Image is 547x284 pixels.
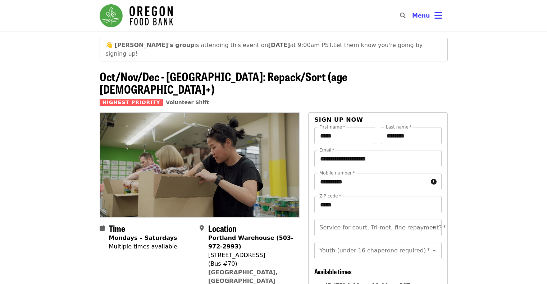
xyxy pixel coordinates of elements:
span: Location [208,222,237,234]
div: Multiple times available [109,242,177,251]
span: Time [109,222,125,234]
label: Mobile number [319,171,355,175]
i: bars icon [434,10,442,21]
span: Highest Priority [100,99,163,106]
button: Open [429,223,439,233]
i: map-marker-alt icon [200,225,204,232]
i: calendar icon [100,225,105,232]
span: waving emoji [106,42,113,48]
input: Mobile number [314,173,428,190]
input: ZIP code [314,196,441,213]
label: Last name [386,125,411,129]
strong: [PERSON_NAME]'s group [115,42,195,48]
div: [STREET_ADDRESS] [208,251,294,260]
span: Sign up now [314,116,363,123]
label: Email [319,148,334,152]
strong: Mondays – Saturdays [109,234,177,241]
img: Oregon Food Bank - Home [100,4,173,27]
i: circle-info icon [431,178,437,185]
strong: Portland Warehouse (503-972-2993) [208,234,293,250]
span: is attending this event on at 9:00am PST. [115,42,333,48]
label: ZIP code [319,194,341,198]
div: (Bus #70) [208,260,294,268]
input: Search [410,7,416,24]
a: Volunteer Shift [166,99,209,105]
span: Menu [412,12,430,19]
span: Oct/Nov/Dec - [GEOGRAPHIC_DATA]: Repack/Sort (age [DEMOGRAPHIC_DATA]+) [100,68,347,97]
strong: [DATE] [268,42,290,48]
input: Email [314,150,441,167]
i: search icon [400,12,406,19]
img: Oct/Nov/Dec - Portland: Repack/Sort (age 8+) organized by Oregon Food Bank [100,113,300,217]
button: Toggle account menu [406,7,448,24]
button: Open [429,246,439,256]
span: Available times [314,267,352,276]
input: First name [314,127,375,144]
input: Last name [381,127,442,144]
label: First name [319,125,345,129]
